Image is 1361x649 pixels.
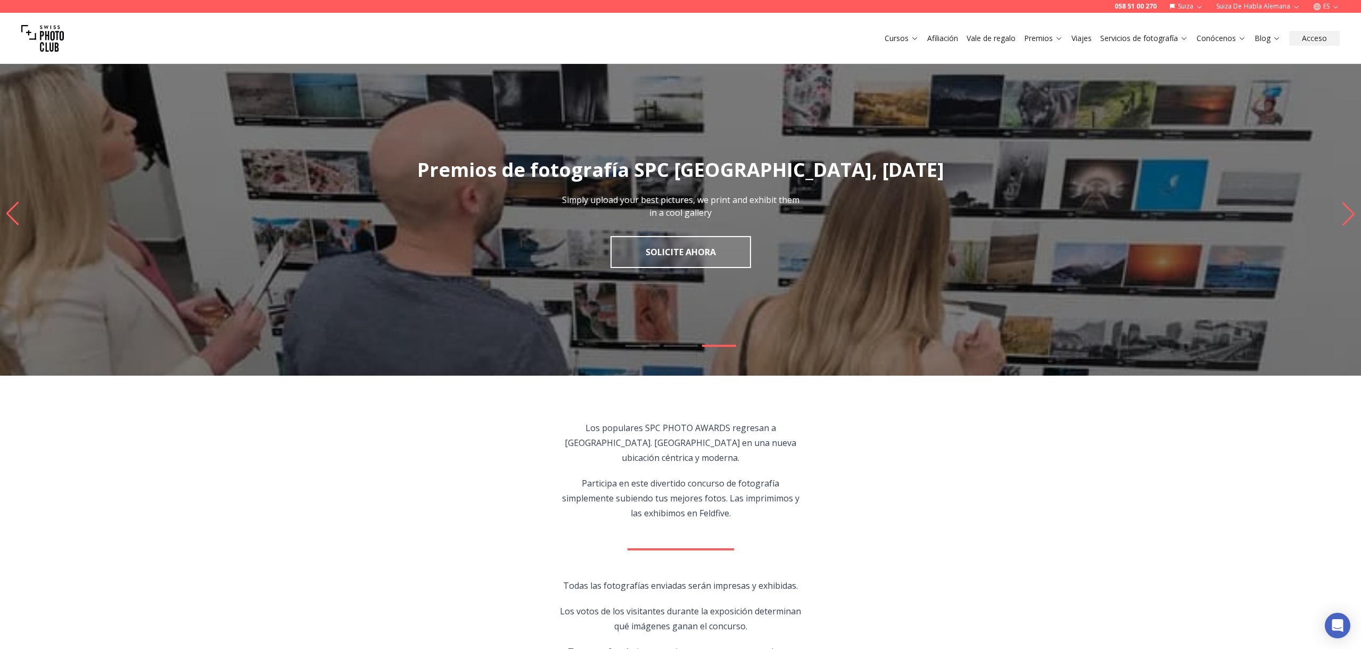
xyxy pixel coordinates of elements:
font: Los populares SPC PHOTO AWARDS regresan a [GEOGRAPHIC_DATA]. [GEOGRAPHIC_DATA] en una nueva ubica... [565,422,796,464]
font: Acceso [1302,33,1327,43]
button: Afiliación [923,31,962,46]
font: Viajes [1071,33,1092,43]
button: Blog [1250,31,1285,46]
font: Suiza de habla alemana [1216,2,1290,11]
a: Servicios de fotografía [1100,33,1188,44]
img: Club de fotografía suizo [21,17,64,60]
a: Vale de regalo [967,33,1016,44]
font: Los votos de los visitantes durante la exposición determinan qué imágenes ganan el concurso. [560,605,801,632]
a: Viajes [1071,33,1092,44]
p: Simply upload your best pictures, we print and exhibit them in a cool gallery [562,193,800,219]
font: Premios [1024,33,1053,43]
font: Premios de fotografía SPC [GEOGRAPHIC_DATA], [DATE] [417,157,944,183]
font: Servicios de fotografía [1100,33,1178,43]
div: Abrir Intercom Messenger [1325,613,1350,638]
a: Afiliación [927,33,958,44]
button: Vale de regalo [962,31,1020,46]
font: ES [1323,2,1330,11]
a: Blog [1255,33,1281,44]
button: Servicios de fotografía [1096,31,1192,46]
button: Conócenos [1192,31,1250,46]
button: Acceso [1289,31,1340,46]
button: Premios [1020,31,1067,46]
button: Cursos [880,31,923,46]
font: Participa en este divertido concurso de fotografía simplemente subiendo tus mejores fotos. Las im... [562,477,799,519]
a: Cursos [885,33,919,44]
font: Cursos [885,33,909,43]
font: Afiliación [927,33,958,43]
button: Viajes [1067,31,1096,46]
a: Premios [1024,33,1063,44]
a: SOLICITE AHORA [611,236,751,268]
a: 058 51 00 270 [1115,2,1157,11]
font: SOLICITE AHORA [646,246,716,258]
font: Vale de regalo [967,33,1016,43]
font: Conócenos [1197,33,1236,43]
a: Conócenos [1197,33,1246,44]
font: Todas las fotografías enviadas serán impresas y exhibidas. [563,580,798,591]
font: Blog [1255,33,1271,43]
font: Suiza [1178,2,1193,11]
